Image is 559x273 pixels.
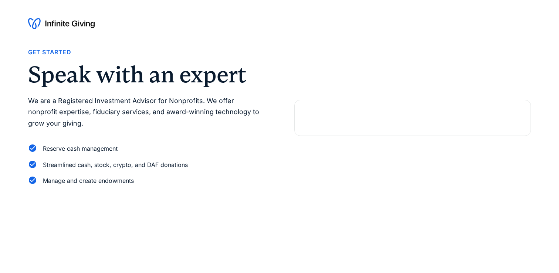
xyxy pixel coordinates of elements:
div: Get Started [28,47,71,57]
h2: Speak with an expert [28,63,265,86]
div: Streamlined cash, stock, crypto, and DAF donations [43,160,188,170]
div: Manage and create endowments [43,176,134,186]
div: Reserve cash management [43,144,118,154]
p: We are a Registered Investment Advisor for Nonprofits. We offer nonprofit expertise, fiduciary se... [28,95,265,129]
